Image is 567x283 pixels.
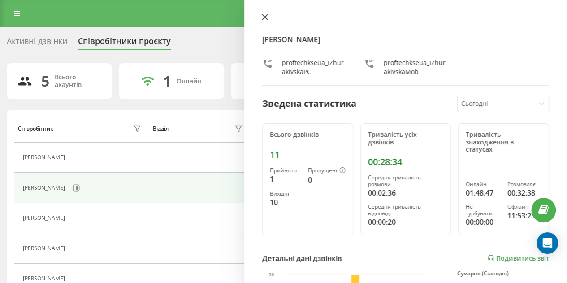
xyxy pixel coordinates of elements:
[466,187,500,198] div: 01:48:47
[270,167,301,174] div: Прийнято
[270,191,301,197] div: Вихідні
[282,58,346,76] div: proftechkseua_IZhurakivskaPC
[23,215,67,221] div: [PERSON_NAME]
[507,204,541,210] div: Офлайн
[270,131,346,139] div: Всього дзвінків
[487,254,549,262] a: Подивитись звіт
[177,78,202,85] div: Онлайн
[466,131,541,153] div: Тривалість знаходження в статусах
[368,217,444,227] div: 00:00:20
[269,272,274,277] text: 10
[153,126,169,132] div: Відділ
[368,157,444,167] div: 00:28:34
[7,36,67,50] div: Активні дзвінки
[270,174,301,184] div: 1
[23,185,67,191] div: [PERSON_NAME]
[41,73,49,90] div: 5
[537,232,558,254] div: Open Intercom Messenger
[270,197,301,208] div: 10
[368,131,444,146] div: Тривалість усіх дзвінків
[507,210,541,221] div: 11:53:23
[466,204,500,217] div: Не турбувати
[368,174,444,187] div: Середня тривалість розмови
[23,245,67,252] div: [PERSON_NAME]
[368,204,444,217] div: Середня тривалість відповіді
[368,187,444,198] div: 00:02:36
[23,154,67,161] div: [PERSON_NAME]
[384,58,448,76] div: proftechkseua_IZhurakivskaMob
[308,174,346,185] div: 0
[262,34,549,45] h4: [PERSON_NAME]
[262,97,356,110] div: Зведена статистика
[18,126,53,132] div: Співробітник
[457,270,549,277] div: Сумарно (Сьогодні)
[270,149,346,160] div: 11
[466,217,500,227] div: 00:00:00
[55,74,101,89] div: Всього акаунтів
[466,181,500,187] div: Онлайн
[308,167,346,174] div: Пропущені
[507,181,541,187] div: Розмовляє
[78,36,171,50] div: Співробітники проєкту
[23,275,67,282] div: [PERSON_NAME]
[262,253,342,264] div: Детальні дані дзвінків
[163,73,171,90] div: 1
[507,187,541,198] div: 00:32:38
